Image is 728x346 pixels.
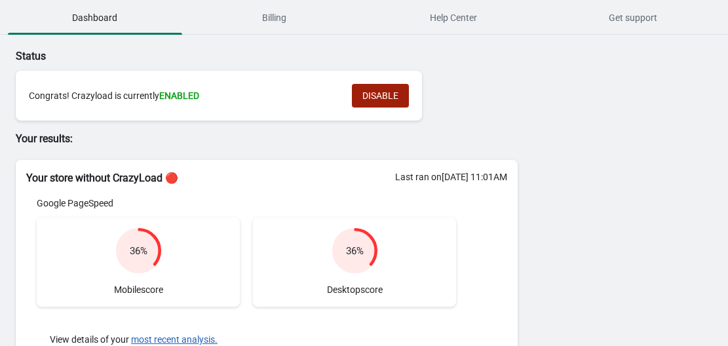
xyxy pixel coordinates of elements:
[131,334,218,345] button: most recent analysis.
[546,6,720,29] span: Get support
[187,6,362,29] span: Billing
[37,218,240,307] div: Mobile score
[130,244,147,258] div: 36 %
[5,1,185,35] button: Dashboard
[159,90,199,101] span: ENABLED
[367,6,541,29] span: Help Center
[8,6,182,29] span: Dashboard
[29,89,339,102] div: Congrats! Crazyload is currently
[362,90,398,101] span: DISABLE
[346,244,364,258] div: 36 %
[37,197,456,210] div: Google PageSpeed
[395,170,507,183] div: Last ran on [DATE] 11:01AM
[16,48,518,64] p: Status
[16,131,518,147] p: Your results:
[352,84,409,107] button: DISABLE
[26,170,507,186] h2: Your store without CrazyLoad 🔴
[253,218,456,307] div: Desktop score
